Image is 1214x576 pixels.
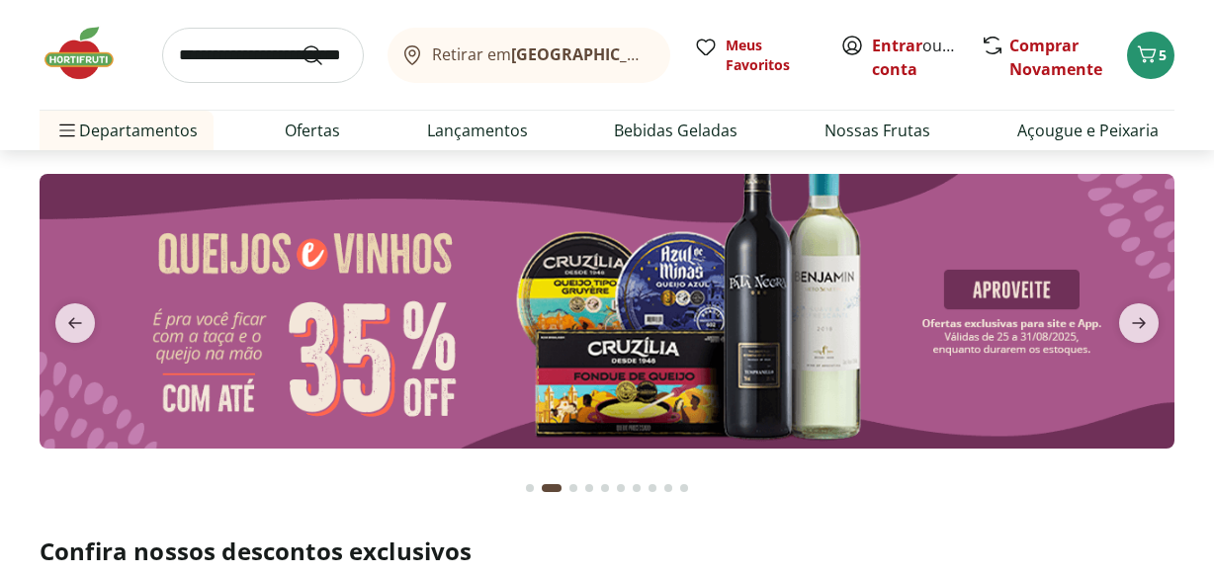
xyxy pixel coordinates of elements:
a: Lançamentos [427,119,528,142]
button: Go to page 5 from fs-carousel [597,464,613,512]
b: [GEOGRAPHIC_DATA]/[GEOGRAPHIC_DATA] [511,43,844,65]
button: Go to page 8 from fs-carousel [645,464,660,512]
button: next [1103,303,1174,343]
img: Hortifruti [40,24,138,83]
span: Retirar em [432,45,650,63]
button: Current page from fs-carousel [538,464,565,512]
button: Go to page 4 from fs-carousel [581,464,597,512]
button: Go to page 9 from fs-carousel [660,464,676,512]
button: Go to page 3 from fs-carousel [565,464,581,512]
button: Submit Search [301,43,348,67]
a: Meus Favoritos [694,36,817,75]
img: queijos e vinhos [40,174,1174,449]
a: Nossas Frutas [824,119,930,142]
span: ou [872,34,960,81]
a: Comprar Novamente [1009,35,1102,80]
a: Entrar [872,35,922,56]
button: Go to page 1 from fs-carousel [522,464,538,512]
button: previous [40,303,111,343]
span: 5 [1159,45,1167,64]
span: Meus Favoritos [726,36,817,75]
a: Ofertas [285,119,340,142]
button: Go to page 7 from fs-carousel [629,464,645,512]
button: Menu [55,107,79,154]
a: Bebidas Geladas [614,119,737,142]
span: Departamentos [55,107,198,154]
a: Criar conta [872,35,981,80]
h2: Confira nossos descontos exclusivos [40,535,1174,567]
button: Go to page 10 from fs-carousel [676,464,692,512]
a: Açougue e Peixaria [1017,119,1159,142]
button: Carrinho [1127,32,1174,79]
button: Go to page 6 from fs-carousel [613,464,629,512]
button: Retirar em[GEOGRAPHIC_DATA]/[GEOGRAPHIC_DATA] [388,28,670,83]
input: search [162,28,364,83]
